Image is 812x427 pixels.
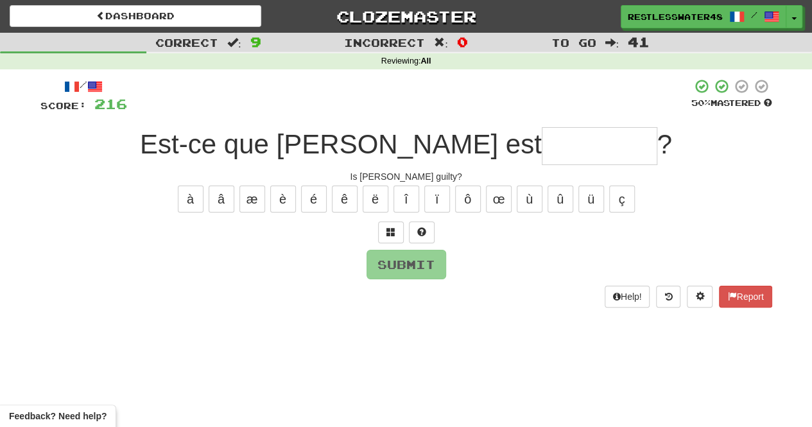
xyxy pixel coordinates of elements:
[40,170,772,183] div: Is [PERSON_NAME] guilty?
[409,222,435,243] button: Single letter hint - you only get 1 per sentence and score half the points! alt+h
[486,186,512,213] button: œ
[332,186,358,213] button: ê
[393,186,419,213] button: î
[621,5,786,28] a: RestlessWater4830 /
[628,11,723,22] span: RestlessWater4830
[605,37,619,48] span: :
[578,186,604,213] button: ü
[270,186,296,213] button: è
[281,5,532,28] a: Clozemaster
[9,410,107,423] span: Open feedback widget
[657,129,672,159] span: ?
[457,34,468,49] span: 0
[239,186,265,213] button: æ
[605,286,650,308] button: Help!
[420,57,431,65] strong: All
[609,186,635,213] button: ç
[455,186,481,213] button: ô
[363,186,388,213] button: ë
[691,98,772,109] div: Mastered
[517,186,542,213] button: ù
[656,286,680,308] button: Round history (alt+y)
[628,34,650,49] span: 41
[551,36,596,49] span: To go
[378,222,404,243] button: Switch sentence to multiple choice alt+p
[140,129,542,159] span: Est-ce que [PERSON_NAME] est
[178,186,203,213] button: à
[691,98,711,108] span: 50 %
[719,286,772,308] button: Report
[40,100,87,111] span: Score:
[548,186,573,213] button: û
[344,36,425,49] span: Incorrect
[155,36,218,49] span: Correct
[209,186,234,213] button: â
[367,250,446,279] button: Submit
[434,37,448,48] span: :
[424,186,450,213] button: ï
[10,5,261,27] a: Dashboard
[40,78,127,94] div: /
[94,96,127,112] span: 216
[751,10,757,19] span: /
[250,34,261,49] span: 9
[227,37,241,48] span: :
[301,186,327,213] button: é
